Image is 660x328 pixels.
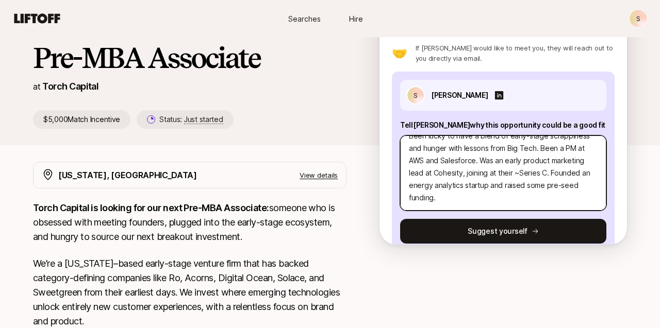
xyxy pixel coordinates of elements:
[159,113,223,126] p: Status:
[33,201,346,244] p: someone who is obsessed with meeting founders, plugged into the early-stage ecosystem, and hungry...
[349,13,363,24] span: Hire
[278,9,330,28] a: Searches
[414,89,418,101] p: S
[58,168,197,182] p: [US_STATE], [GEOGRAPHIC_DATA]
[33,110,130,129] p: $5,000 Match Incentive
[416,43,615,63] p: If [PERSON_NAME] would like to meet you, they will reach out to you directly via email.
[33,202,269,213] strong: Torch Capital is looking for our next Pre-MBA Associate:
[629,9,648,28] button: S
[33,80,40,93] p: at
[400,119,606,131] p: Tell [PERSON_NAME] why this opportunity could be a good fit
[300,170,338,180] p: View details
[184,115,223,124] span: Just started
[288,13,321,24] span: Searches
[42,81,98,92] a: Torch Capital
[400,219,606,244] button: Suggest yourself
[400,135,606,211] textarea: Been lucky to have a blend of early-stage scrappiness and hunger with lessons from Big Tech. Been...
[392,47,407,59] p: 🤝
[330,9,382,28] a: Hire
[33,42,346,73] h1: Pre-MBA Associate
[431,89,488,101] p: [PERSON_NAME]
[636,12,640,25] p: S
